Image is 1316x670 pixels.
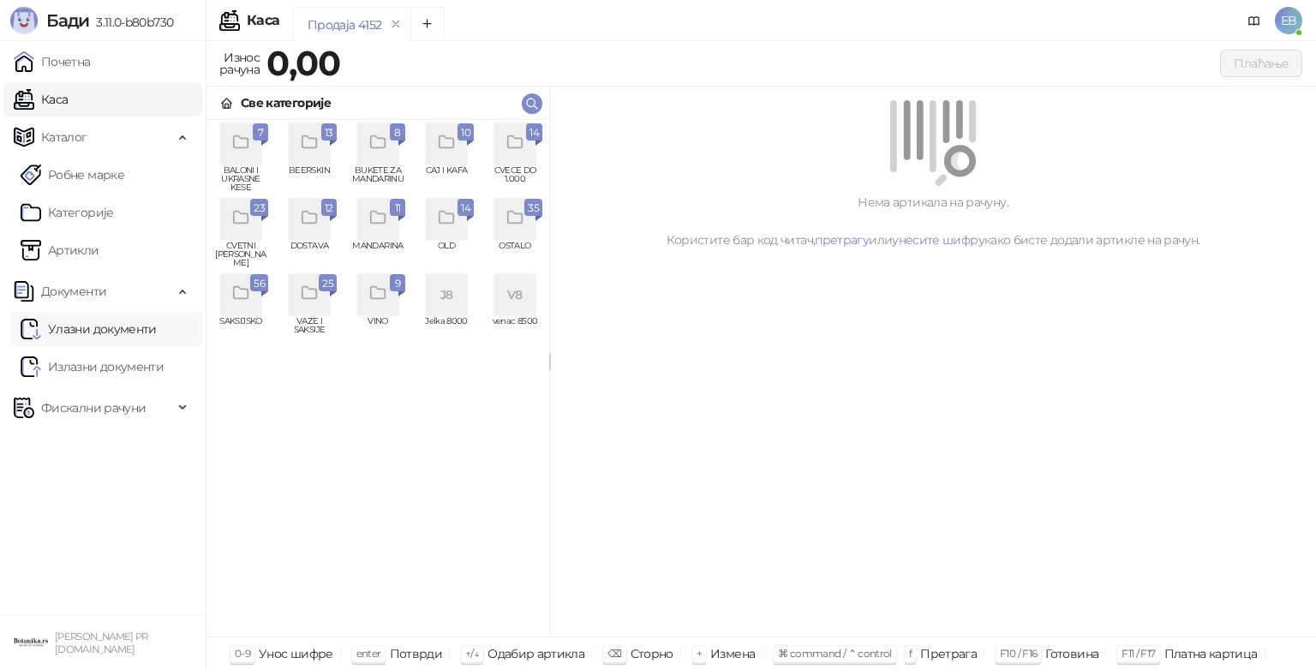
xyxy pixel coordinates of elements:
div: Одабир артикла [488,643,584,665]
div: grid [206,120,549,637]
span: BALONI I UKRASNE KESE [213,166,268,192]
span: 14 [529,123,539,142]
span: 9 [393,274,402,293]
a: Ulazni dokumentiУлазни документи [21,312,157,346]
span: 14 [461,199,470,218]
span: CVECE DO 1.000 [488,166,542,192]
a: Категорије [21,195,114,230]
div: Износ рачуна [216,46,263,81]
span: f [909,647,912,660]
span: 25 [322,274,333,293]
button: Add tab [410,7,445,41]
div: Унос шифре [259,643,333,665]
button: Плаћање [1220,50,1302,77]
span: F11 / F17 [1122,647,1155,660]
span: 0-9 [235,647,250,660]
span: 35 [528,199,539,218]
a: унесите шифру [892,232,984,248]
div: Потврди [390,643,443,665]
a: Робне марке [21,158,124,192]
span: 7 [256,123,265,142]
span: BEERSKIN [282,166,337,192]
span: DOSTAVA [282,242,337,267]
div: Све категорије [241,93,331,112]
a: Документација [1241,7,1268,34]
span: + [697,647,702,660]
div: V8 [494,274,535,315]
img: Logo [10,7,38,34]
a: ArtikliАртикли [21,233,99,267]
div: J8 [426,274,467,315]
span: ⌘ command / ⌃ control [778,647,892,660]
div: Измена [710,643,755,665]
div: Претрага [920,643,977,665]
div: Продаја 4152 [308,15,381,34]
span: ⌫ [607,647,621,660]
button: remove [385,17,407,32]
div: Сторно [631,643,673,665]
a: Каса [14,82,68,117]
span: 3.11.0-b80b730 [89,15,173,30]
span: OSTALO [488,242,542,267]
span: Документи [41,274,106,308]
img: 64x64-companyLogo-0e2e8aaa-0bd2-431b-8613-6e3c65811325.png [14,625,48,660]
a: Излазни документи [21,350,164,384]
span: 12 [325,199,333,218]
a: Почетна [14,45,91,79]
span: 10 [461,123,470,142]
span: EB [1275,7,1302,34]
span: MANDARINA [350,242,405,267]
span: 11 [393,199,402,218]
strong: 0,00 [266,42,340,84]
span: 23 [254,199,265,218]
span: 8 [393,123,402,142]
span: BUKETE ZA MANDARINU [350,166,405,192]
span: 56 [254,274,265,293]
small: [PERSON_NAME] PR [DOMAIN_NAME] [55,631,148,655]
span: venac 8500 [488,317,542,343]
span: OLD [419,242,474,267]
span: Бади [46,10,89,31]
div: Готовина [1045,643,1098,665]
div: Каса [247,14,279,27]
span: VINO [350,317,405,343]
span: 13 [325,123,333,142]
span: Фискални рачуни [41,391,146,425]
span: VAZE I SAKSIJE [282,317,337,343]
span: Jelka 8000 [419,317,474,343]
span: Каталог [41,120,87,154]
div: Нема артикала на рачуну. Користите бар код читач, или како бисте додали артикле на рачун. [571,193,1295,249]
span: F10 / F16 [1000,647,1037,660]
a: претрагу [815,232,869,248]
span: enter [356,647,381,660]
span: CVETNI [PERSON_NAME] [213,242,268,267]
span: CAJ I KAFA [419,166,474,192]
span: SAKSIJSKO [213,317,268,343]
div: Платна картица [1164,643,1258,665]
span: ↑/↓ [465,647,479,660]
